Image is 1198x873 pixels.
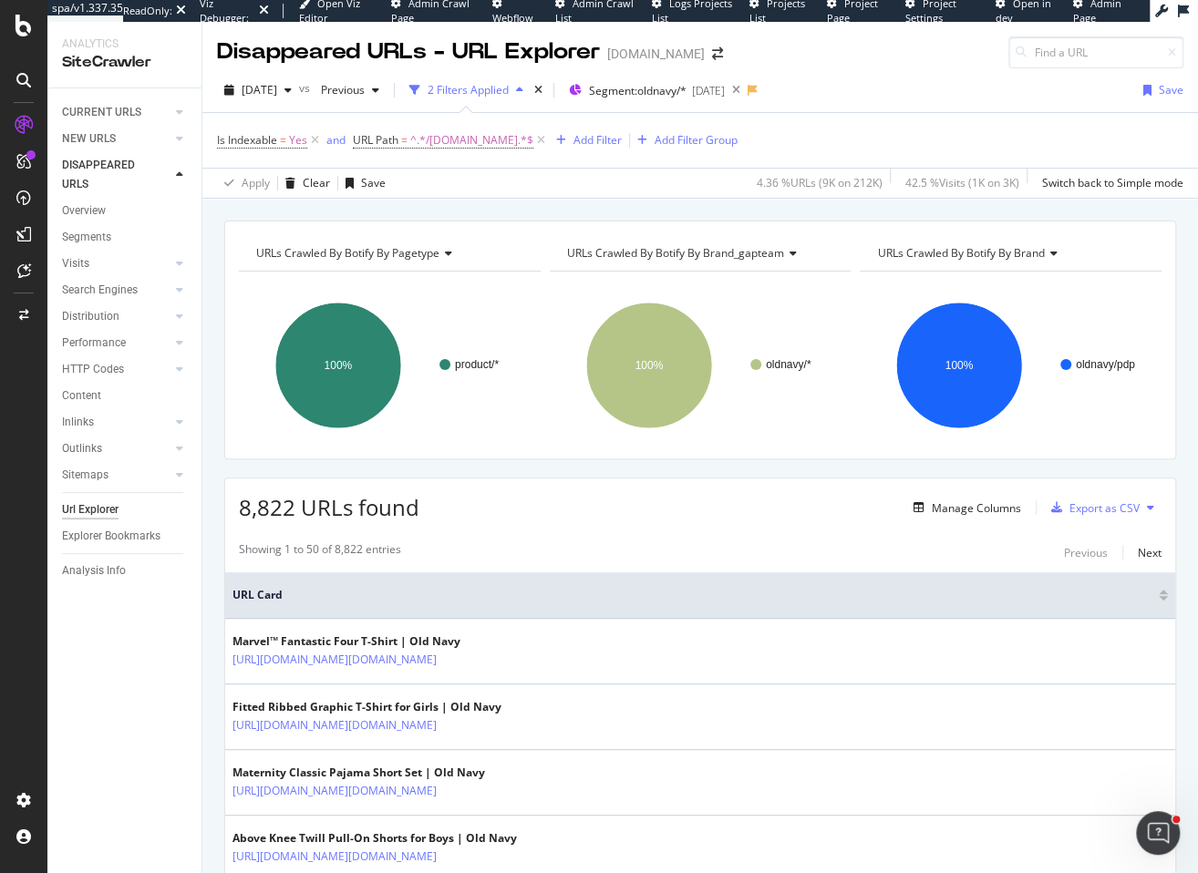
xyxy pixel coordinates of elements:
[232,633,516,650] div: Marvel™ Fantastic Four T-Shirt | Old Navy
[242,82,277,98] span: 2025 Aug. 27th
[766,358,811,371] text: oldnavy/*
[239,541,401,563] div: Showing 1 to 50 of 8,822 entries
[338,169,386,198] button: Save
[62,129,170,149] a: NEW URLS
[62,386,101,406] div: Content
[62,527,160,546] div: Explorer Bookmarks
[906,497,1021,519] button: Manage Columns
[562,76,725,105] button: Segment:oldnavy/*[DATE]
[62,201,106,221] div: Overview
[567,245,784,261] span: URLs Crawled By Botify By brand_gapteam
[62,254,89,273] div: Visits
[1076,358,1135,371] text: oldnavy/pdp
[232,716,437,734] a: [URL][DOMAIN_NAME][DOMAIN_NAME]
[932,500,1021,516] div: Manage Columns
[62,228,111,247] div: Segments
[217,76,299,105] button: [DATE]
[1138,541,1162,563] button: Next
[62,307,170,326] a: Distribution
[62,561,126,580] div: Analysis Info
[62,52,187,73] div: SiteCrawler
[232,830,517,847] div: Above Knee Twill Pull-On Shorts for Boys | Old Navy
[877,245,1044,261] span: URLs Crawled By Botify By brand
[401,132,408,148] span: =
[607,45,705,63] div: [DOMAIN_NAME]
[563,239,835,268] h4: URLs Crawled By Botify By brand_gapteam
[1035,169,1183,198] button: Switch back to Simple mode
[62,36,187,52] div: Analytics
[62,500,189,519] a: Url Explorer
[123,4,172,18] div: ReadOnly:
[62,360,170,379] a: HTTP Codes
[232,587,1154,603] span: URL Card
[630,129,738,151] button: Add Filter Group
[860,286,1162,445] svg: A chart.
[62,527,189,546] a: Explorer Bookmarks
[945,359,974,372] text: 100%
[239,286,541,445] svg: A chart.
[1136,76,1183,105] button: Save
[573,132,622,148] div: Add Filter
[62,228,189,247] a: Segments
[62,103,141,122] div: CURRENT URLS
[428,82,509,98] div: 2 Filters Applied
[314,82,365,98] span: Previous
[712,47,723,60] div: arrow-right-arrow-left
[325,359,353,372] text: 100%
[62,103,170,122] a: CURRENT URLS
[455,358,499,371] text: product/*
[239,492,419,522] span: 8,822 URLs found
[62,466,108,485] div: Sitemaps
[62,386,189,406] a: Content
[1138,545,1162,560] div: Next
[326,131,346,149] button: and
[217,169,270,198] button: Apply
[62,129,116,149] div: NEW URLS
[256,245,439,261] span: URLs Crawled By Botify By pagetype
[531,81,546,99] div: times
[62,500,119,519] div: Url Explorer
[62,281,138,300] div: Search Engines
[314,76,387,105] button: Previous
[1044,493,1140,522] button: Export as CSV
[692,83,725,98] div: [DATE]
[62,201,189,221] a: Overview
[1064,541,1108,563] button: Previous
[253,239,524,268] h4: URLs Crawled By Botify By pagetype
[1159,82,1183,98] div: Save
[549,129,622,151] button: Add Filter
[62,281,170,300] a: Search Engines
[873,239,1145,268] h4: URLs Crawled By Botify By brand
[326,132,346,148] div: and
[62,439,102,458] div: Outlinks
[1069,500,1140,516] div: Export as CSV
[402,76,531,105] button: 2 Filters Applied
[361,175,386,190] div: Save
[303,175,330,190] div: Clear
[232,651,437,669] a: [URL][DOMAIN_NAME][DOMAIN_NAME]
[289,128,307,153] span: Yes
[62,254,170,273] a: Visits
[62,413,170,432] a: Inlinks
[62,307,119,326] div: Distribution
[1064,545,1108,560] div: Previous
[635,359,663,372] text: 100%
[410,128,533,153] span: ^.*/[DOMAIN_NAME].*$
[232,847,437,866] a: [URL][DOMAIN_NAME][DOMAIN_NAME]
[242,175,270,190] div: Apply
[492,11,533,25] span: Webflow
[62,561,189,580] a: Analysis Info
[1008,36,1183,68] input: Find a URL
[232,699,516,715] div: Fitted Ribbed Graphic T-Shirt for Girls | Old Navy
[757,175,883,190] div: 4.36 % URLs ( 9K on 212K )
[62,360,124,379] div: HTTP Codes
[353,132,398,148] span: URL Path
[278,169,330,198] button: Clear
[1042,175,1183,190] div: Switch back to Simple mode
[550,286,852,445] svg: A chart.
[62,413,94,432] div: Inlinks
[280,132,286,148] span: =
